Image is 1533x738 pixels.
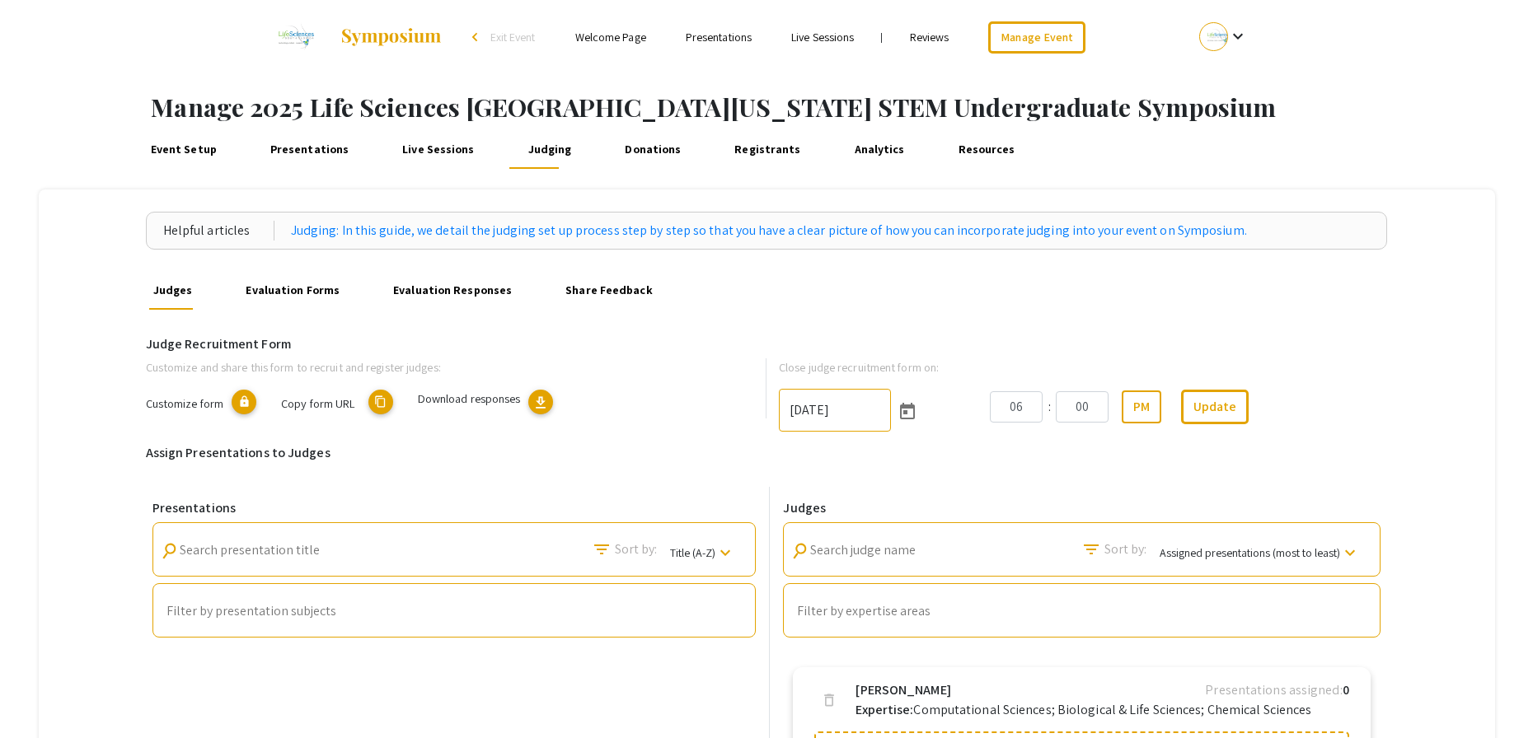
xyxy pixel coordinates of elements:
div: : [1043,397,1056,417]
a: Judging: In this guide, we detail the judging set up process step by step so that you have a clea... [291,221,1247,241]
a: Registrants [731,129,804,169]
span: download [532,395,549,411]
a: Donations [621,129,685,169]
a: Live Sessions [791,30,854,44]
img: 2025 Life Sciences South Florida STEM Undergraduate Symposium [268,16,323,58]
span: delete [821,692,837,708]
a: Judging [524,129,575,169]
iframe: Chat [12,664,70,726]
mat-icon: keyboard_arrow_down [1340,543,1360,563]
li: | [874,30,889,44]
b: Expertise: [856,701,913,718]
h1: Manage 2025 Life Sciences [GEOGRAPHIC_DATA][US_STATE] STEM Undergraduate Symposium [151,92,1533,122]
span: Exit Event [490,30,536,44]
a: Presentations [266,129,353,169]
button: delete [813,684,846,717]
mat-icon: lock [232,390,256,414]
mat-icon: Search [1081,539,1101,559]
mat-chip-list: Auto complete [797,600,1367,622]
a: Welcome Page [575,30,646,44]
input: Minutes [1056,391,1109,423]
span: Sort by: [615,539,658,559]
a: Analytics [851,129,908,169]
span: Assigned presentations (most to least) [1160,545,1340,560]
span: Presentations assigned: [1205,681,1342,698]
h6: Presentations [152,500,757,516]
a: Event Setup [147,129,220,169]
a: Evaluation Forms [242,270,344,310]
h6: Judges [783,500,1381,516]
span: Title (A-Z) [670,545,715,560]
p: Computational Sciences; Biological & Life Sciences; Chemical Sciences [856,700,1311,720]
mat-chip-list: Auto complete [166,600,743,622]
button: Expand account dropdown [1182,18,1265,55]
label: Close judge recruitment form on: [779,358,939,376]
a: 2025 Life Sciences South Florida STEM Undergraduate Symposium [268,16,443,58]
mat-icon: Expand account dropdown [1228,26,1248,46]
b: [PERSON_NAME] [856,680,950,700]
a: Resources [954,129,1019,169]
div: arrow_back_ios [472,32,482,42]
a: Reviews [910,30,949,44]
p: Customize and share this form to recruit and register judges: [146,358,739,376]
a: Judges [149,270,196,310]
img: Symposium by ForagerOne [340,27,443,47]
b: 0 [1343,681,1349,698]
button: Update [1181,390,1249,424]
span: Customize form [146,395,223,411]
mat-icon: keyboard_arrow_down [715,543,735,563]
button: Assigned presentations (most to least) [1146,536,1373,568]
a: Share Feedback [562,270,657,310]
button: PM [1122,390,1161,423]
button: Title (A-Z) [657,536,748,568]
span: Copy form URL [281,395,354,411]
input: Hours [990,391,1043,423]
h6: Judge Recruitment Form [146,336,1388,352]
span: Sort by: [1104,539,1147,559]
h6: Assign Presentations to Judges [146,445,1388,460]
a: Live Sessions [399,129,479,169]
a: Presentations [686,30,752,44]
span: Download responses [418,390,521,406]
mat-icon: Search [158,540,180,563]
mat-icon: Search [592,539,612,559]
button: Open calendar [891,394,924,427]
mat-icon: Search [790,540,812,563]
mat-icon: copy URL [368,390,393,414]
div: Helpful articles [163,221,274,241]
a: Evaluation Responses [390,270,516,310]
button: download [528,390,553,414]
a: Manage Event [988,21,1085,54]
